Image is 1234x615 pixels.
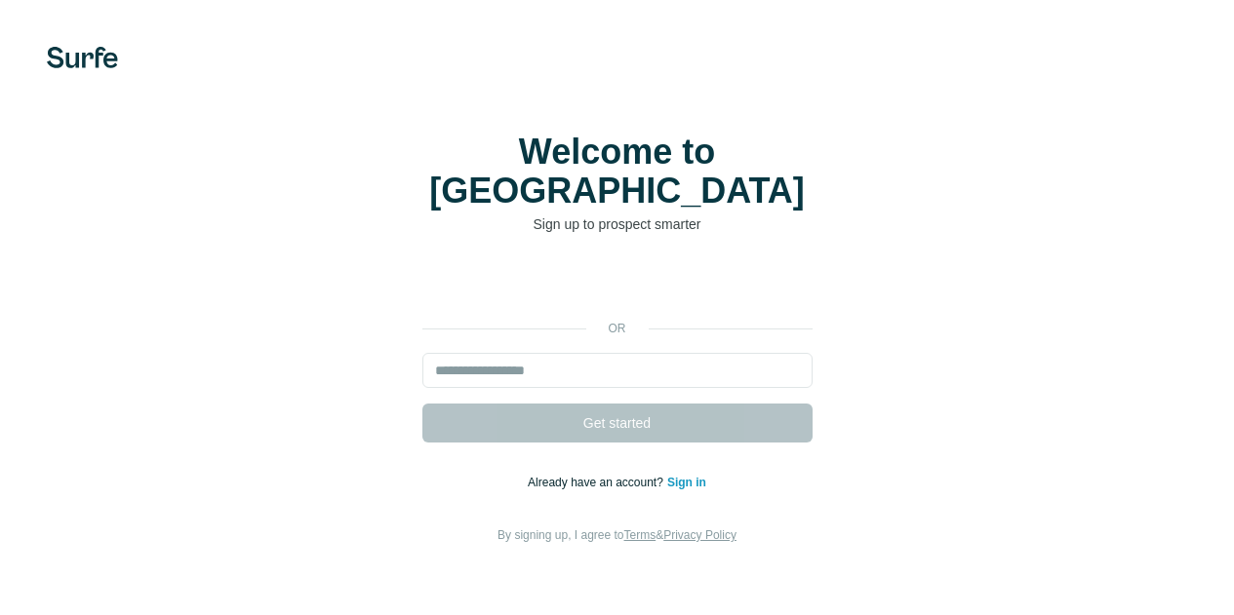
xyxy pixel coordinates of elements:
[422,133,813,211] h1: Welcome to [GEOGRAPHIC_DATA]
[498,528,736,542] span: By signing up, I agree to &
[586,320,649,337] p: or
[528,476,667,489] span: Already have an account?
[624,528,657,542] a: Terms
[663,528,736,542] a: Privacy Policy
[47,47,118,68] img: Surfe's logo
[413,263,822,306] iframe: Botón Iniciar sesión con Google
[667,476,706,489] a: Sign in
[422,214,813,234] p: Sign up to prospect smarter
